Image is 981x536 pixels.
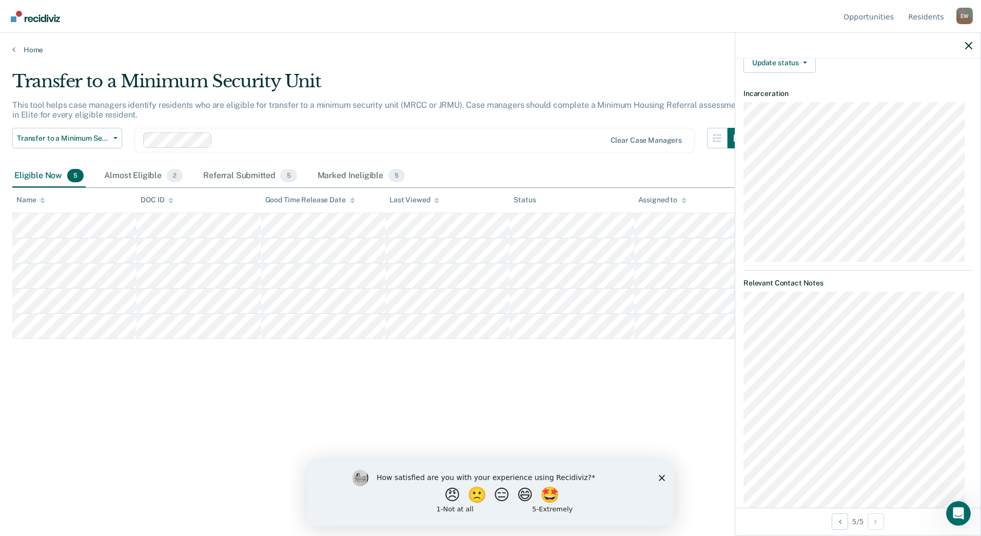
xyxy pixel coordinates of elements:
div: Last Viewed [389,196,439,204]
dt: Incarceration [743,89,972,98]
iframe: Intercom live chat [946,501,971,526]
div: Good Time Release Date [265,196,355,204]
div: Almost Eligible [102,165,185,187]
p: This tool helps case managers identify residents who are eligible for transfer to a minimum secur... [12,100,743,120]
div: Marked Ineligible [316,165,407,187]
button: Update status [743,52,816,73]
span: 5 [388,169,405,182]
div: E W [956,8,973,24]
div: Name [16,196,45,204]
button: Profile dropdown button [956,8,973,24]
button: Previous Opportunity [832,513,848,530]
span: 5 [67,169,84,182]
button: Next Opportunity [868,513,884,530]
div: DOC ID [141,196,173,204]
div: Transfer to a Minimum Security Unit [12,71,748,100]
div: Clear case managers [611,136,682,145]
img: Recidiviz [11,11,60,22]
div: Status [514,196,536,204]
dt: Relevant Contact Notes [743,279,972,288]
div: Assigned to [638,196,686,204]
a: Home [12,45,969,54]
div: Referral Submitted [201,165,299,187]
span: 2 [167,169,183,182]
iframe: Survey by Kim from Recidiviz [307,460,674,526]
span: Transfer to a Minimum Security Unit [17,134,109,143]
span: 5 [280,169,297,182]
div: 5 / 5 [735,508,980,535]
div: Eligible Now [12,165,86,187]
